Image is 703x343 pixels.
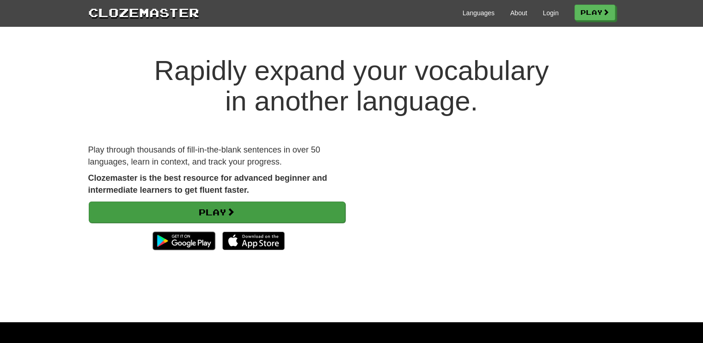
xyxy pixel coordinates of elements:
[575,5,615,20] a: Play
[148,227,220,255] img: Get it on Google Play
[89,202,345,223] a: Play
[88,173,327,195] strong: Clozemaster is the best resource for advanced beginner and intermediate learners to get fluent fa...
[543,8,558,18] a: Login
[222,232,285,250] img: Download_on_the_App_Store_Badge_US-UK_135x40-25178aeef6eb6b83b96f5f2d004eda3bffbb37122de64afbaef7...
[510,8,527,18] a: About
[463,8,495,18] a: Languages
[88,144,345,168] p: Play through thousands of fill-in-the-blank sentences in over 50 languages, learn in context, and...
[88,4,199,21] a: Clozemaster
